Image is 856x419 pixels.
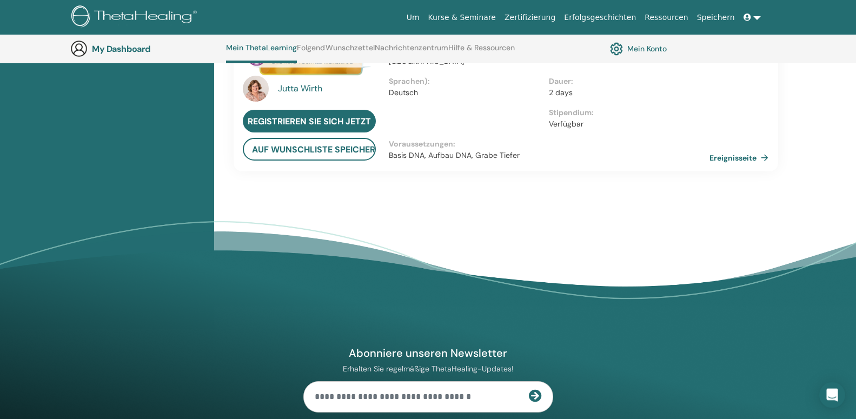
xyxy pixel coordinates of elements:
[71,5,201,30] img: logo.png
[560,8,640,28] a: Erfolgsgeschichten
[693,8,739,28] a: Speichern
[243,138,376,161] button: auf Wunschliste speichern
[389,87,543,98] p: Deutsch
[389,138,709,150] p: Voraussetzungen :
[549,76,703,87] p: Dauer :
[819,382,845,408] div: Open Intercom Messenger
[424,8,500,28] a: Kurse & Seminare
[297,43,325,61] a: Folgend
[500,8,560,28] a: Zertifizierung
[303,364,553,374] p: Erhalten Sie regelmäßige ThetaHealing-Updates!
[326,43,375,61] a: Wunschzettel
[375,43,448,61] a: Nachrichtenzentrum
[389,76,543,87] p: Sprachen) :
[278,82,378,95] a: Jutta Wirth
[402,8,424,28] a: Um
[610,39,667,58] a: Mein Konto
[389,150,709,161] p: Basis DNA, Aufbau DNA, Grabe Tiefer
[448,43,515,61] a: Hilfe & Ressourcen
[549,87,703,98] p: 2 days
[709,150,773,166] a: Ereignisseite
[303,346,553,360] h4: Abonniere unseren Newsletter
[92,44,200,54] h3: My Dashboard
[226,43,297,63] a: Mein ThetaLearning
[248,116,371,127] span: Registrieren Sie sich jetzt
[243,110,376,132] a: Registrieren Sie sich jetzt
[70,40,88,57] img: generic-user-icon.jpg
[549,118,703,130] p: Verfügbar
[549,107,703,118] p: Stipendium :
[243,76,269,102] img: default.jpg
[640,8,692,28] a: Ressourcen
[610,39,623,58] img: cog.svg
